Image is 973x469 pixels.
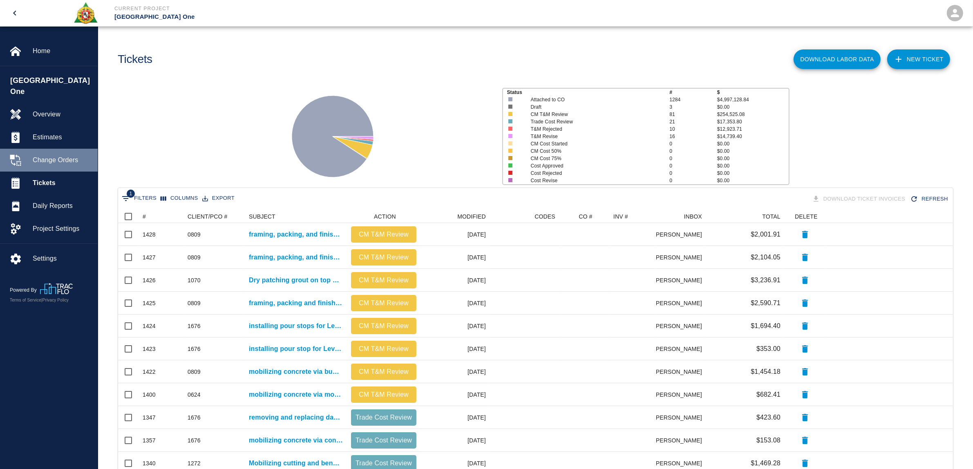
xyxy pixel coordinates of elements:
p: $682.41 [756,390,781,400]
div: [PERSON_NAME] [656,337,706,360]
a: Privacy Policy [42,298,69,302]
div: 1272 [188,459,201,467]
div: INBOX [684,210,702,223]
a: installing pour stop for Level #2 East pier on pour M1 wall missing. [249,344,343,354]
div: Refresh the list [908,192,951,206]
p: 0 [669,147,717,155]
span: Daily Reports [33,201,91,211]
p: T&M Rejected [531,125,656,133]
div: CO # [559,210,609,223]
div: 1676 [188,436,201,444]
div: 1400 [143,391,156,399]
div: INV # [609,210,656,223]
p: $ [717,89,789,96]
div: 1676 [188,345,201,353]
span: Settings [33,254,91,264]
p: mobilizing concrete via buggy to HHL3. Transferring concrete from motor buggy to wheelbarrow due ... [249,367,343,377]
p: Status [507,89,670,96]
p: $0.00 [717,155,789,162]
p: Current Project [114,5,531,12]
div: [PERSON_NAME] [656,360,706,383]
div: # [143,210,146,223]
a: framing, packing and finishing drains on roof L/2 level #3 and drains in [MEDICAL_DATA] bathroom ... [249,298,343,308]
div: Tickets download in groups of 15 [810,192,909,206]
a: Terms of Service [10,298,41,302]
div: [DATE] [421,406,490,429]
div: DELETE [795,210,817,223]
p: $0.00 [717,162,789,170]
p: CM Cost Started [531,140,656,147]
a: framing, packing, and finishing drains for area P.5/13 L/21. [249,230,343,239]
div: 1423 [143,345,156,353]
p: $353.00 [756,344,781,354]
p: $0.00 [717,170,789,177]
div: CLIENT/PCO # [188,210,228,223]
span: Change Orders [33,155,91,165]
div: CLIENT/PCO # [183,210,245,223]
p: installing pour stops for Level #3 ticket booth #2 pour 8.1. [249,321,343,331]
div: 0809 [188,230,201,239]
p: T&M Revise [531,133,656,140]
p: Cost Revise [531,177,656,184]
div: 0809 [188,368,201,376]
button: open drawer [5,3,25,23]
div: DELETE [785,210,825,223]
div: 0624 [188,391,201,399]
p: CM T&M Review [354,367,413,377]
p: $2,590.71 [751,298,781,308]
p: $2,104.05 [751,252,781,262]
img: TracFlo [40,283,73,294]
p: CM T&M Review [354,275,413,285]
p: [GEOGRAPHIC_DATA] One [114,12,531,22]
p: CM T&M Review [531,111,656,118]
p: CM Cost 50% [531,147,656,155]
p: CM T&M Review [354,344,413,354]
div: 1422 [143,368,156,376]
p: 0 [669,140,717,147]
p: 81 [669,111,717,118]
div: 1676 [188,413,201,422]
a: mobilizing concrete via concrete buggy, shoveling, smoothing, and finishing concrete for EP/Level... [249,435,343,445]
div: TOTAL [762,210,781,223]
span: Overview [33,109,91,119]
h1: Tickets [118,53,152,66]
iframe: Chat Widget [932,430,973,469]
p: Trade Cost Review [354,458,413,468]
a: removing and replacing damaged Styrofoam East Pier Level #2 Gate #2 [249,413,343,422]
p: 10 [669,125,717,133]
p: $3,236.91 [751,275,781,285]
a: mobilizing concrete via motor buggy and placing concrete inside infill for Gate #10, #9 and #8 Le... [249,390,343,400]
p: $2,001.91 [751,230,781,239]
div: CODES [490,210,559,223]
div: [DATE] [421,269,490,292]
p: $1,469.28 [751,458,781,468]
div: 1676 [188,322,201,330]
div: [PERSON_NAME] [656,292,706,315]
div: [DATE] [421,383,490,406]
p: 0 [669,170,717,177]
div: [DATE] [421,246,490,269]
p: Trade Cost Review [354,413,413,422]
span: [GEOGRAPHIC_DATA] One [10,75,94,97]
p: CM T&M Review [354,252,413,262]
p: 16 [669,133,717,140]
span: Estimates [33,132,91,142]
div: 1426 [143,276,156,284]
div: [PERSON_NAME] [656,429,706,452]
div: SUBJECT [249,210,275,223]
p: 0 [669,162,717,170]
p: CM T&M Review [354,321,413,331]
div: 1357 [143,436,156,444]
div: CO # [579,210,592,223]
p: 0 [669,177,717,184]
p: Attached to CO [531,96,656,103]
div: [DATE] [421,360,490,383]
a: framing, packing, and finishing drains P.5/13 Level #2. [249,252,343,262]
div: 1070 [188,276,201,284]
div: [PERSON_NAME] [656,246,706,269]
img: Roger & Sons Concrete [73,2,98,25]
div: ACTION [374,210,396,223]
